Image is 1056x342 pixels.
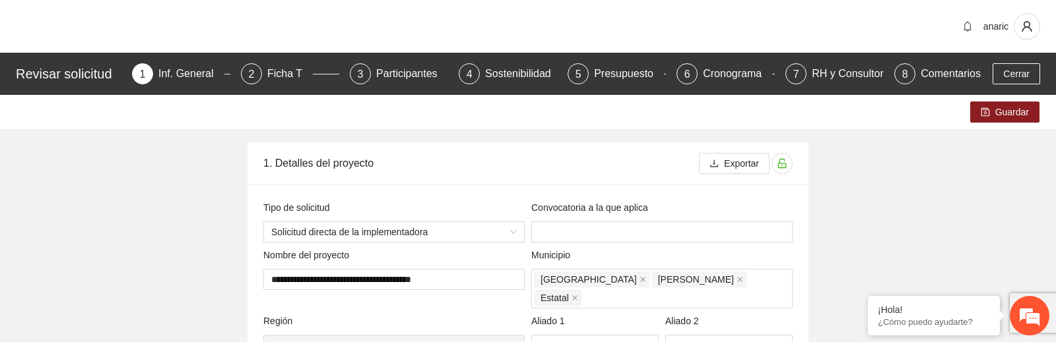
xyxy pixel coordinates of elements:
span: 4 [467,69,473,80]
div: Participantes [376,63,448,84]
div: 6Cronograma [676,63,775,84]
div: Sostenibilidad [485,63,562,84]
div: 4Sostenibilidad [459,63,557,84]
button: bell [957,16,978,37]
div: 3Participantes [350,63,448,84]
p: ¿Cómo puedo ayudarte? [878,317,990,327]
div: 8Comentarios [894,63,981,84]
span: [PERSON_NAME] [658,272,734,287]
span: Estamos en línea. [77,103,182,236]
div: Chatee con nosotros ahora [69,67,222,84]
span: Chihuahua [535,271,649,287]
button: user [1014,13,1040,40]
div: ¡Hola! [878,304,990,315]
button: downloadExportar [699,153,770,174]
div: 2Ficha T [241,63,339,84]
span: close [737,276,743,283]
span: 6 [684,69,690,80]
span: Región [263,314,315,329]
span: Solicitud directa de la implementadora [271,222,517,242]
span: save [981,107,990,118]
button: unlock [772,153,793,174]
span: 7 [793,69,799,80]
div: RH y Consultores [812,63,905,84]
span: download [709,159,719,169]
span: Convocatoria a la que aplica [531,200,670,216]
span: Cerrar [1003,67,1030,81]
span: Tipo de solicitud [263,200,352,216]
div: Minimizar ventana de chat en vivo [216,7,248,38]
div: Cronograma [703,63,772,84]
span: anaric [983,21,1008,32]
span: unlock [772,158,792,169]
span: 1 [140,69,146,80]
span: close [640,276,646,283]
span: 3 [358,69,364,80]
div: 1Inf. General [132,63,230,84]
span: Exportar [724,156,759,171]
div: 1. Detalles del proyecto [263,144,699,182]
textarea: Escriba su mensaje y pulse “Intro” [7,214,251,260]
span: 2 [249,69,255,80]
span: Municipio [531,248,593,264]
span: Estatal [541,291,569,305]
div: Presupuesto [594,63,664,84]
span: user [1014,20,1039,32]
span: close [572,295,578,301]
div: Inf. General [158,63,224,84]
span: Estatal [535,290,581,306]
div: Ficha T [267,63,313,84]
span: bell [958,21,977,32]
button: saveGuardar [970,101,1039,123]
span: 8 [902,69,908,80]
span: [GEOGRAPHIC_DATA] [541,272,637,287]
div: 7RH y Consultores [785,63,884,84]
div: Comentarios [921,63,981,84]
span: 5 [576,69,581,80]
span: Aliado 1 [531,314,587,329]
span: Guardar [995,105,1029,119]
span: Aliado 2 [665,314,721,329]
div: Revisar solicitud [16,63,124,84]
span: Cuauhtémoc [652,271,746,287]
span: Nombre del proyecto [263,248,372,264]
div: 5Presupuesto [568,63,666,84]
button: Cerrar [993,63,1040,84]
